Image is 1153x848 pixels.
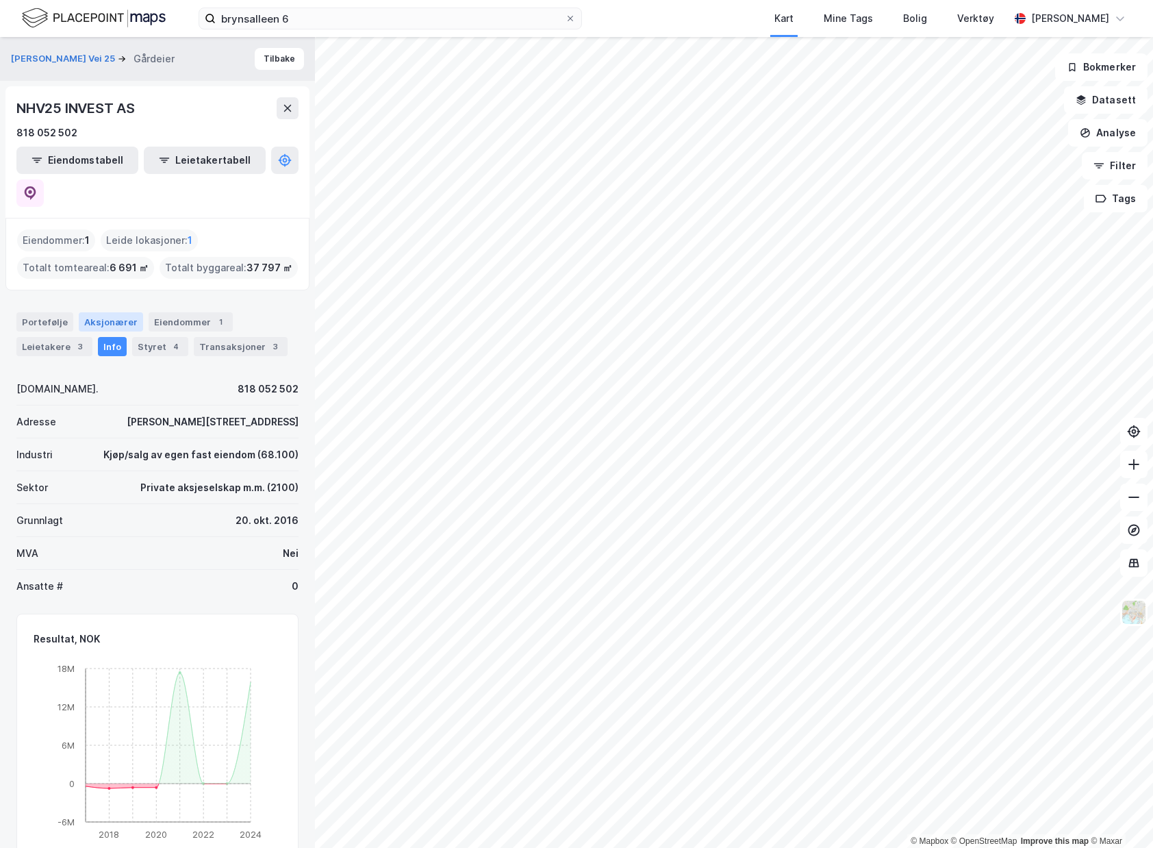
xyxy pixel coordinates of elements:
[101,229,198,251] div: Leide lokasjoner :
[957,10,994,27] div: Verktøy
[1084,185,1148,212] button: Tags
[16,381,99,397] div: [DOMAIN_NAME].
[1082,152,1148,179] button: Filter
[16,312,73,332] div: Portefølje
[98,337,127,356] div: Info
[255,48,304,70] button: Tilbake
[160,257,298,279] div: Totalt byggareal :
[16,337,92,356] div: Leietakere
[134,51,175,67] div: Gårdeier
[85,232,90,249] span: 1
[16,147,138,174] button: Eiendomstabell
[283,545,299,562] div: Nei
[824,10,873,27] div: Mine Tags
[73,340,87,353] div: 3
[127,414,299,430] div: [PERSON_NAME][STREET_ADDRESS]
[911,836,948,846] a: Mapbox
[1085,782,1153,848] div: Kontrollprogram for chat
[69,777,75,788] tspan: 0
[144,147,266,174] button: Leietakertabell
[16,512,63,529] div: Grunnlagt
[1031,10,1109,27] div: [PERSON_NAME]
[22,6,166,30] img: logo.f888ab2527a4732fd821a326f86c7f29.svg
[238,381,299,397] div: 818 052 502
[11,52,118,66] button: [PERSON_NAME] Vei 25
[58,701,75,712] tspan: 12M
[1021,836,1089,846] a: Improve this map
[58,662,75,673] tspan: 18M
[140,479,299,496] div: Private aksjeselskap m.m. (2100)
[214,315,227,329] div: 1
[246,260,292,276] span: 37 797 ㎡
[194,337,288,356] div: Transaksjoner
[16,414,56,430] div: Adresse
[16,479,48,496] div: Sektor
[79,312,143,332] div: Aksjonærer
[34,631,100,647] div: Resultat, NOK
[903,10,927,27] div: Bolig
[16,97,138,119] div: NHV25 INVEST AS
[58,816,75,827] tspan: -6M
[192,829,214,840] tspan: 2022
[1121,599,1147,625] img: Z
[17,257,154,279] div: Totalt tomteareal :
[292,578,299,595] div: 0
[62,739,75,750] tspan: 6M
[236,512,299,529] div: 20. okt. 2016
[216,8,565,29] input: Søk på adresse, matrikkel, gårdeiere, leietakere eller personer
[951,836,1017,846] a: OpenStreetMap
[132,337,188,356] div: Styret
[1068,119,1148,147] button: Analyse
[1064,86,1148,114] button: Datasett
[145,829,167,840] tspan: 2020
[110,260,149,276] span: 6 691 ㎡
[268,340,282,353] div: 3
[240,829,262,840] tspan: 2024
[99,829,119,840] tspan: 2018
[188,232,192,249] span: 1
[1055,53,1148,81] button: Bokmerker
[774,10,794,27] div: Kart
[103,447,299,463] div: Kjøp/salg av egen fast eiendom (68.100)
[17,229,95,251] div: Eiendommer :
[16,578,63,595] div: Ansatte #
[16,545,38,562] div: MVA
[16,447,53,463] div: Industri
[1085,782,1153,848] iframe: Chat Widget
[149,312,233,332] div: Eiendommer
[169,340,183,353] div: 4
[16,125,77,141] div: 818 052 502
